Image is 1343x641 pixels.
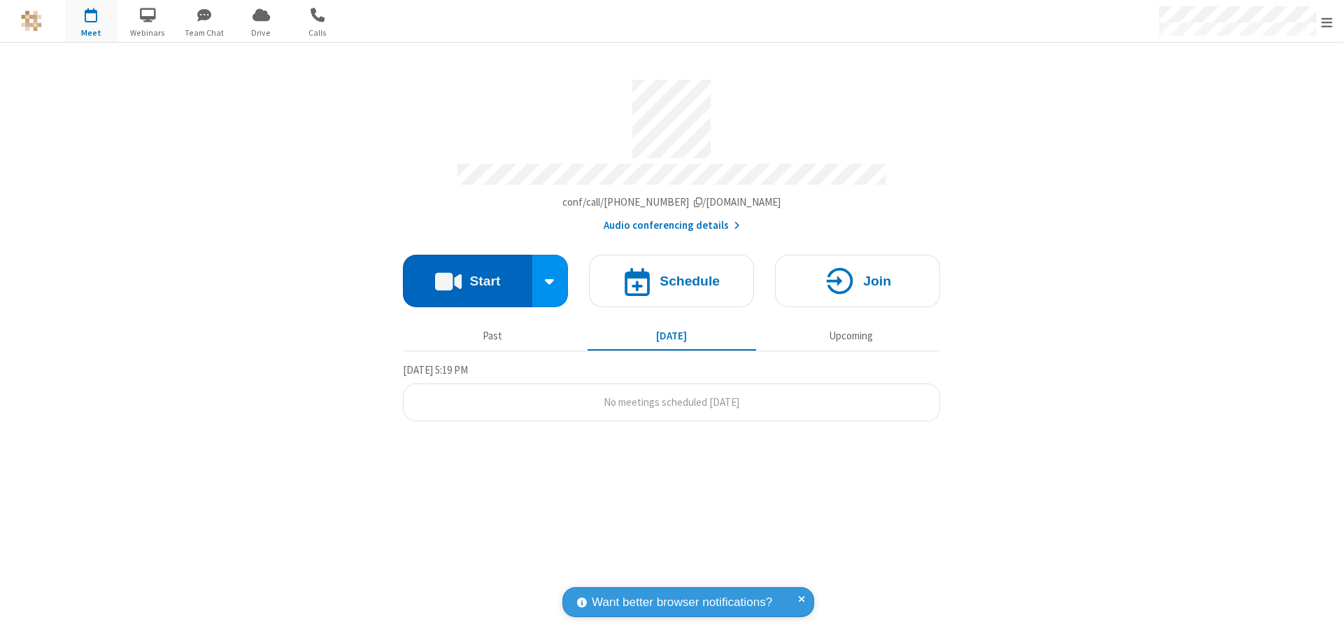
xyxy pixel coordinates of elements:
[235,27,287,39] span: Drive
[588,323,756,349] button: [DATE]
[562,195,781,211] button: Copy my meeting room linkCopy my meeting room link
[1308,605,1333,631] iframe: Chat
[65,27,118,39] span: Meet
[604,395,739,409] span: No meetings scheduled [DATE]
[604,218,740,234] button: Audio conferencing details
[532,255,569,307] div: Start conference options
[178,27,231,39] span: Team Chat
[21,10,42,31] img: QA Selenium DO NOT DELETE OR CHANGE
[292,27,344,39] span: Calls
[562,195,781,209] span: Copy my meeting room link
[403,255,532,307] button: Start
[589,255,754,307] button: Schedule
[469,274,500,288] h4: Start
[863,274,891,288] h4: Join
[122,27,174,39] span: Webinars
[592,593,772,612] span: Want better browser notifications?
[403,362,940,422] section: Today's Meetings
[660,274,720,288] h4: Schedule
[767,323,935,349] button: Upcoming
[403,363,468,376] span: [DATE] 5:19 PM
[408,323,577,349] button: Past
[403,69,940,234] section: Account details
[775,255,940,307] button: Join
